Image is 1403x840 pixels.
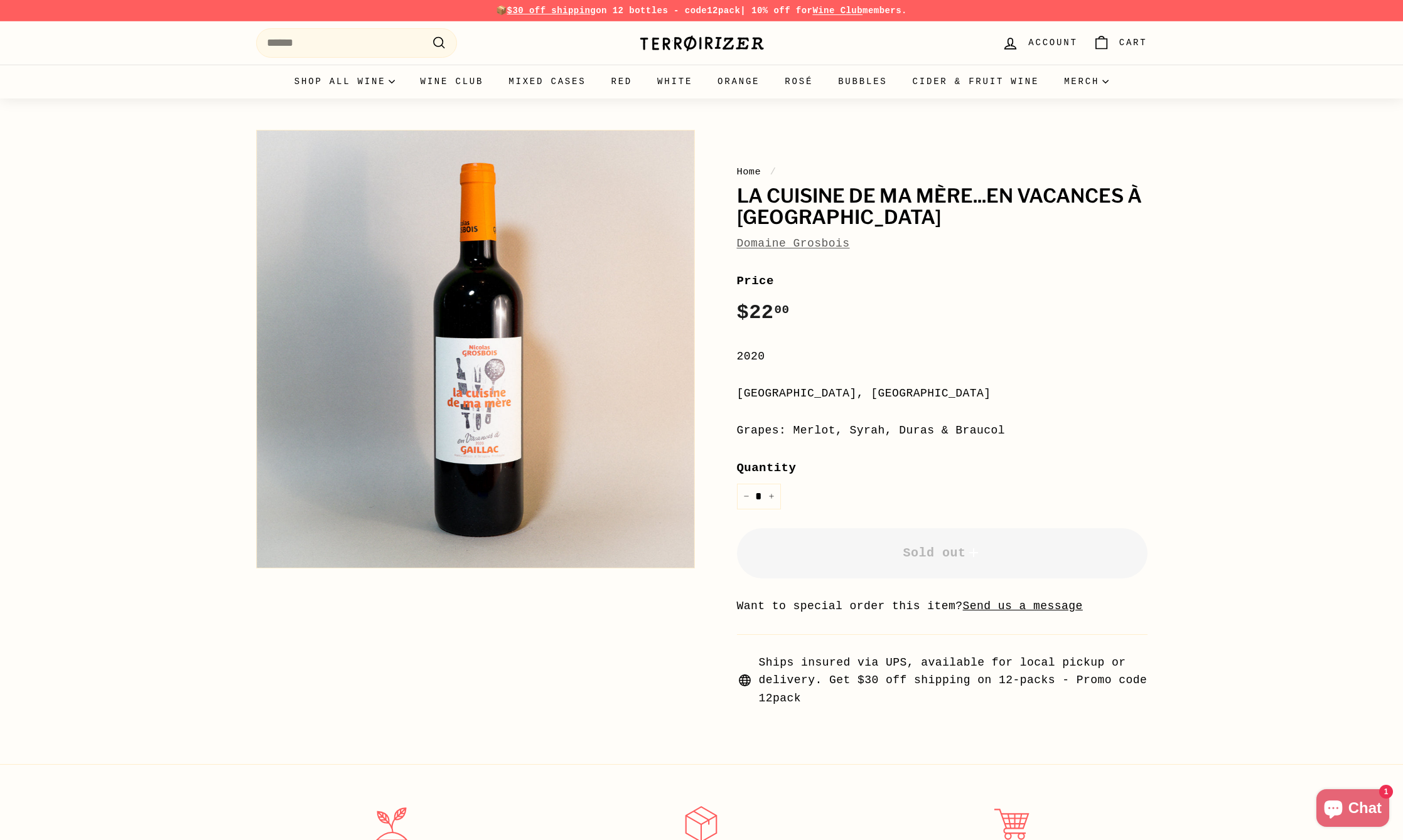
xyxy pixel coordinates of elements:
[737,484,781,509] input: quantity
[737,166,761,178] a: Home
[825,65,900,98] a: Bubbles
[772,65,825,98] a: Rosé
[737,348,1148,366] div: 2020
[707,6,740,16] strong: 12pack
[737,272,1148,290] label: Price
[257,130,694,568] img: La Cuisine de ma Mère...en Vacances à Gaillac
[256,4,1148,18] p: 📦 on 12 bottles - code | 10% off for members.
[762,484,781,509] button: Increase item quantity by one
[507,6,596,16] span: $30 off shipping
[598,65,645,98] a: Red
[1313,789,1393,830] inbox-online-store-chat: Shopify online store chat
[812,6,863,16] a: Wine Club
[737,186,1148,228] h1: La Cuisine de ma Mère...en Vacances à [GEOGRAPHIC_DATA]
[737,237,850,250] a: Domaine Grosbois
[737,164,1148,179] nav: breadcrumbs
[963,600,1083,612] a: Send us a message
[645,65,705,98] a: White
[1028,36,1077,50] span: Account
[737,597,1148,615] li: Want to special order this item?
[737,301,790,324] span: $22
[282,65,408,98] summary: Shop all wine
[737,422,1148,440] div: Grapes: Merlot, Syrah, Duras & Braucol
[705,65,772,98] a: Orange
[407,65,496,98] a: Wine Club
[737,484,756,509] button: Reduce item quantity by one
[767,166,780,178] span: /
[1085,24,1155,61] a: Cart
[496,65,598,98] a: Mixed Cases
[759,654,1148,708] span: Ships insured via UPS, available for local pickup or delivery. Get $30 off shipping on 12-packs -...
[994,24,1085,61] a: Account
[737,528,1148,578] button: Sold out
[900,65,1052,98] a: Cider & Fruit Wine
[737,459,1148,477] label: Quantity
[737,385,1148,403] div: [GEOGRAPHIC_DATA], [GEOGRAPHIC_DATA]
[1119,36,1148,50] span: Cart
[231,65,1173,98] div: Primary
[774,303,789,317] sup: 00
[1051,65,1121,98] summary: Merch
[903,546,981,560] span: Sold out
